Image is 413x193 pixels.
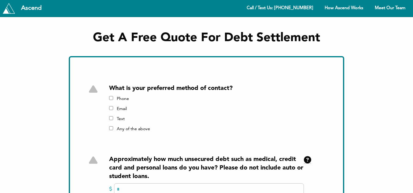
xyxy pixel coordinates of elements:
[109,84,304,93] div: What is your preferred method of contact?
[1,2,48,15] a: Tryascend.com Ascend
[3,3,15,13] img: Tryascend.com
[117,115,303,123] span: Text
[242,2,318,14] a: Call / Text Us: [PHONE_NUMBER]
[109,96,113,100] input: Phone
[16,5,46,11] div: Ascend
[319,2,368,14] a: How Ascend Works
[117,125,303,133] span: Any of the above
[117,105,303,113] span: Email
[93,30,320,47] h1: Get A Free Quote For Debt Settlement
[109,116,113,120] input: Text
[370,2,411,14] a: Meet Our Team
[109,106,113,110] input: Email
[109,126,113,130] input: Any of the above
[109,155,304,181] div: Approximately how much unsecured debt such as medical, credit card and personal loans do you have...
[117,95,303,103] span: Phone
